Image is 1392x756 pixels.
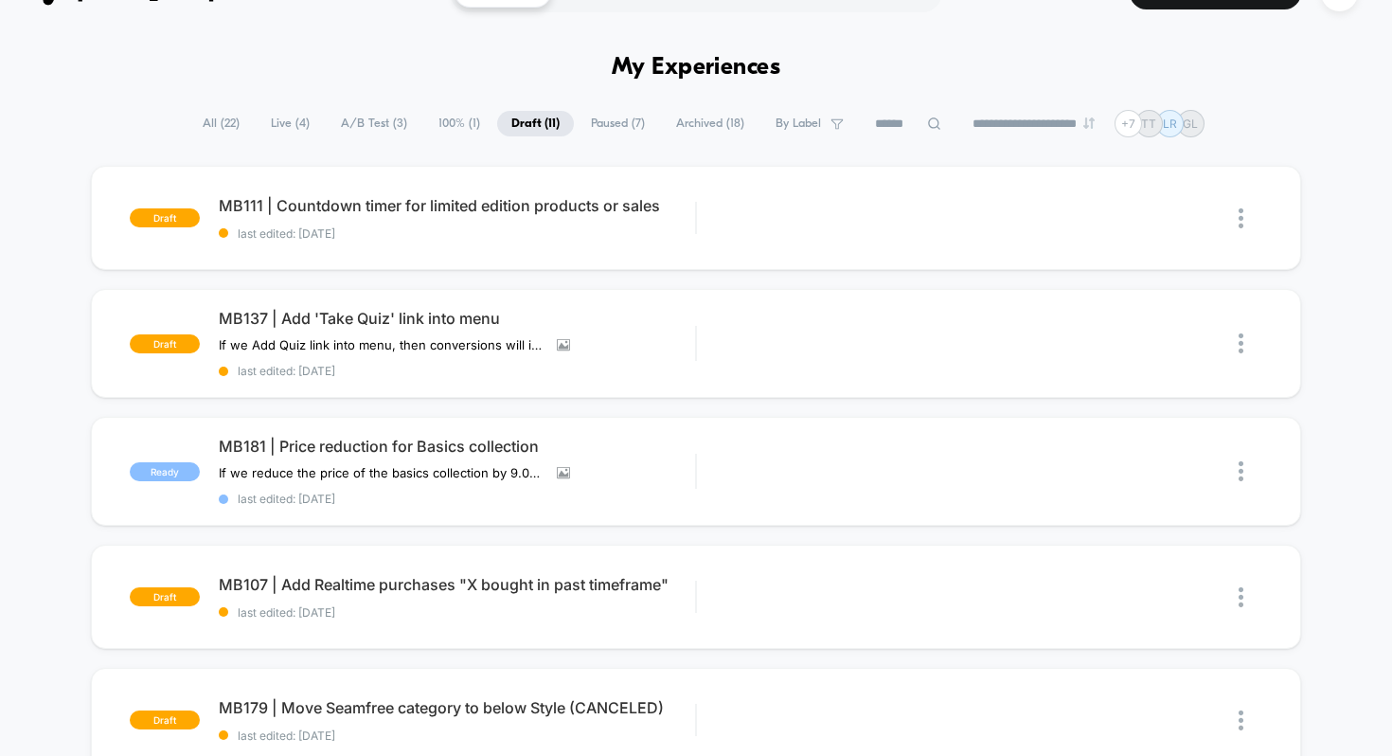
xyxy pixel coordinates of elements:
[1239,208,1243,228] img: close
[612,54,781,81] h1: My Experiences
[130,334,200,353] span: draft
[577,111,659,136] span: Paused ( 7 )
[776,117,821,131] span: By Label
[219,196,696,215] span: MB111 | Countdown timer for limited edition products or sales
[219,605,696,620] span: last edited: [DATE]
[130,711,200,729] span: draft
[1115,110,1142,137] div: + 7
[1141,117,1156,131] p: TT
[424,111,494,136] span: 100% ( 1 )
[257,111,324,136] span: Live ( 4 )
[219,575,696,594] span: MB107 | Add Realtime purchases "X bought in past timeframe"
[130,208,200,227] span: draft
[130,587,200,606] span: draft
[1239,461,1243,481] img: close
[662,111,758,136] span: Archived ( 18 )
[219,437,696,456] span: MB181 | Price reduction for Basics collection
[219,465,543,480] span: If we reduce the price of the basics collection by 9.09%,then conversions will increase,because v...
[1239,587,1243,607] img: close
[130,462,200,481] span: Ready
[1239,333,1243,353] img: close
[219,226,696,241] span: last edited: [DATE]
[219,337,543,352] span: If we Add Quiz link into menu, then conversions will increase, because new visitors are able to f...
[1163,117,1177,131] p: LR
[219,698,696,717] span: MB179 | Move Seamfree category to below Style (CANCELED)
[188,111,254,136] span: All ( 22 )
[1083,117,1095,129] img: end
[327,111,421,136] span: A/B Test ( 3 )
[219,729,696,743] span: last edited: [DATE]
[1239,711,1243,730] img: close
[497,111,574,136] span: Draft ( 11 )
[1183,117,1198,131] p: GL
[219,364,696,378] span: last edited: [DATE]
[219,492,696,506] span: last edited: [DATE]
[219,309,696,328] span: MB137 | Add 'Take Quiz' link into menu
